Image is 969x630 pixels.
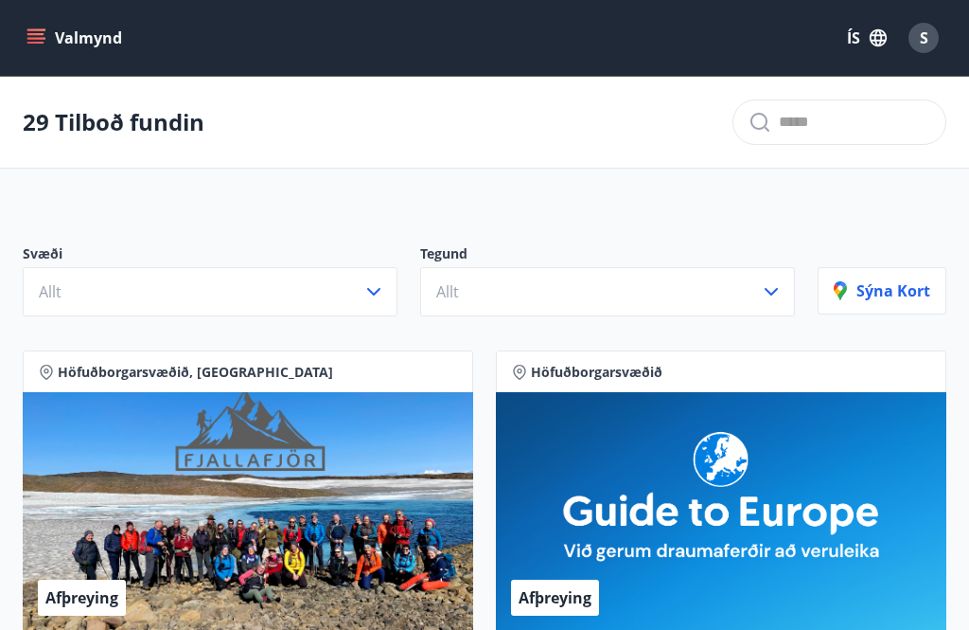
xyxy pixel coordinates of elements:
[39,281,62,302] span: Allt
[436,281,459,302] span: Allt
[531,363,662,382] span: Höfuðborgarsvæðið
[420,267,795,316] button: Allt
[837,21,897,55] button: ÍS
[45,587,118,608] span: Afþreying
[23,244,397,267] p: Svæði
[420,244,795,267] p: Tegund
[58,363,333,382] span: Höfuðborgarsvæðið, [GEOGRAPHIC_DATA]
[519,587,591,608] span: Afþreying
[23,106,204,138] p: 29 Tilboð fundin
[901,15,946,61] button: S
[920,27,928,48] span: S
[834,280,930,301] p: Sýna kort
[23,267,397,316] button: Allt
[23,21,130,55] button: menu
[818,267,946,315] button: Sýna kort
